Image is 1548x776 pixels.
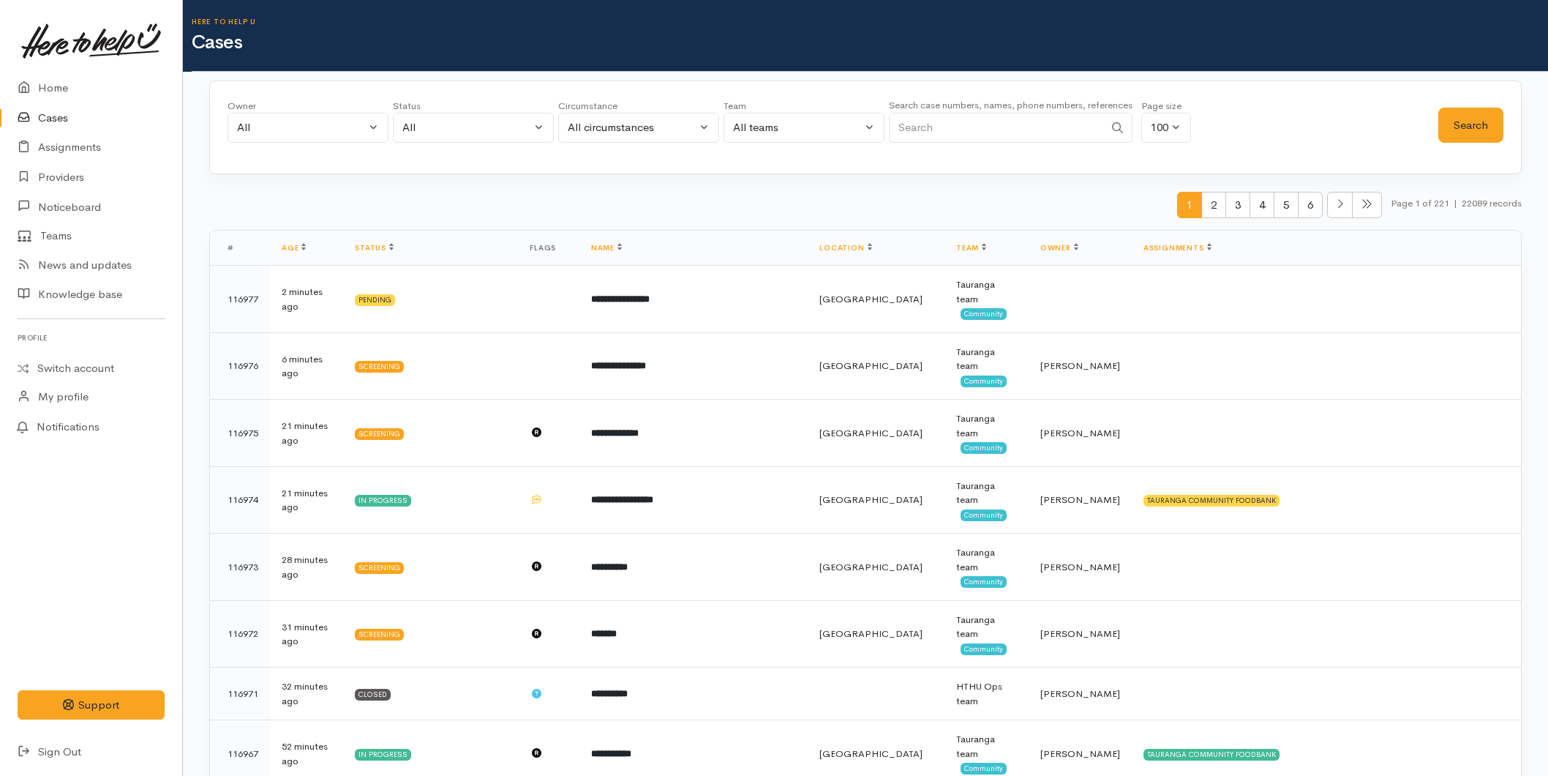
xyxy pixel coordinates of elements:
[956,345,1017,373] div: Tauranga team
[1298,192,1323,219] span: 6
[591,243,622,253] a: Name
[961,376,1007,387] span: Community
[210,668,270,720] td: 116971
[1040,243,1078,253] a: Owner
[270,266,343,333] td: 2 minutes ago
[1143,749,1280,761] div: TAURANGA COMMUNITY FOODBANK
[210,231,270,266] th: #
[210,400,270,467] td: 116975
[393,113,554,143] button: All
[393,99,554,113] div: Status
[210,534,270,601] td: 116973
[270,466,343,534] td: 21 minutes ago
[956,277,1017,306] div: Tauranga team
[956,679,1017,708] div: HTHU Ops team
[956,479,1017,507] div: Tauranga team
[1454,197,1457,209] span: |
[1141,113,1191,143] button: 100
[1353,192,1382,219] li: Last page
[819,427,923,439] span: [GEOGRAPHIC_DATA]
[270,600,343,668] td: 31 minutes ago
[961,643,1007,655] span: Community
[956,545,1017,574] div: Tauranga team
[402,119,531,136] div: All
[282,243,306,253] a: Age
[961,510,1007,521] span: Community
[355,294,395,306] div: Pending
[1040,747,1120,760] span: [PERSON_NAME]
[956,411,1017,440] div: Tauranga team
[228,113,388,143] button: All
[819,243,871,253] a: Location
[1040,627,1120,640] span: [PERSON_NAME]
[192,32,1548,53] h1: Cases
[210,266,270,333] td: 116977
[819,359,923,372] span: [GEOGRAPHIC_DATA]
[819,627,923,640] span: [GEOGRAPHIC_DATA]
[1040,561,1120,573] span: [PERSON_NAME]
[1141,99,1191,113] div: Page size
[1201,192,1226,219] span: 2
[961,442,1007,454] span: Community
[237,119,366,136] div: All
[270,534,343,601] td: 28 minutes ago
[1040,687,1120,700] span: [PERSON_NAME]
[1327,192,1353,219] li: Next page
[210,466,270,534] td: 116974
[956,243,986,253] a: Team
[568,119,696,136] div: All circumstances
[819,747,923,760] span: [GEOGRAPHIC_DATA]
[355,361,404,373] div: Screening
[819,493,923,506] span: [GEOGRAPHIC_DATA]
[724,113,884,143] button: All teams
[1040,359,1120,372] span: [PERSON_NAME]
[558,99,719,113] div: Circumstance
[1391,192,1522,231] small: Page 1 of 221 22089 records
[210,332,270,400] td: 116976
[1143,495,1280,507] div: TAURANGA COMMUNITY FOODBANK
[1151,119,1168,136] div: 100
[355,629,404,641] div: Screening
[270,668,343,720] td: 32 minutes ago
[889,99,1132,111] small: Search case numbers, names, phone numbers, references
[724,99,884,113] div: Team
[961,576,1007,588] span: Community
[961,308,1007,320] span: Community
[1225,192,1250,219] span: 3
[18,328,165,348] h6: Profile
[889,113,1104,143] input: Search
[355,749,411,761] div: In progress
[956,732,1017,761] div: Tauranga team
[355,243,394,253] a: Status
[733,119,862,136] div: All teams
[192,18,1548,26] h6: Here to help u
[961,763,1007,775] span: Community
[270,332,343,400] td: 6 minutes ago
[1250,192,1274,219] span: 4
[956,613,1017,641] div: Tauranga team
[355,689,391,701] div: Closed
[1040,427,1120,439] span: [PERSON_NAME]
[355,495,411,507] div: In progress
[270,400,343,467] td: 21 minutes ago
[819,561,923,573] span: [GEOGRAPHIC_DATA]
[558,113,719,143] button: All circumstances
[1143,243,1211,253] a: Assignments
[210,600,270,668] td: 116972
[18,690,165,720] button: Support
[1274,192,1299,219] span: 5
[1177,192,1202,219] span: 1
[355,562,404,574] div: Screening
[518,231,579,266] th: Flags
[1040,493,1120,506] span: [PERSON_NAME]
[1438,108,1503,143] button: Search
[228,99,388,113] div: Owner
[819,293,923,305] span: [GEOGRAPHIC_DATA]
[355,428,404,440] div: Screening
